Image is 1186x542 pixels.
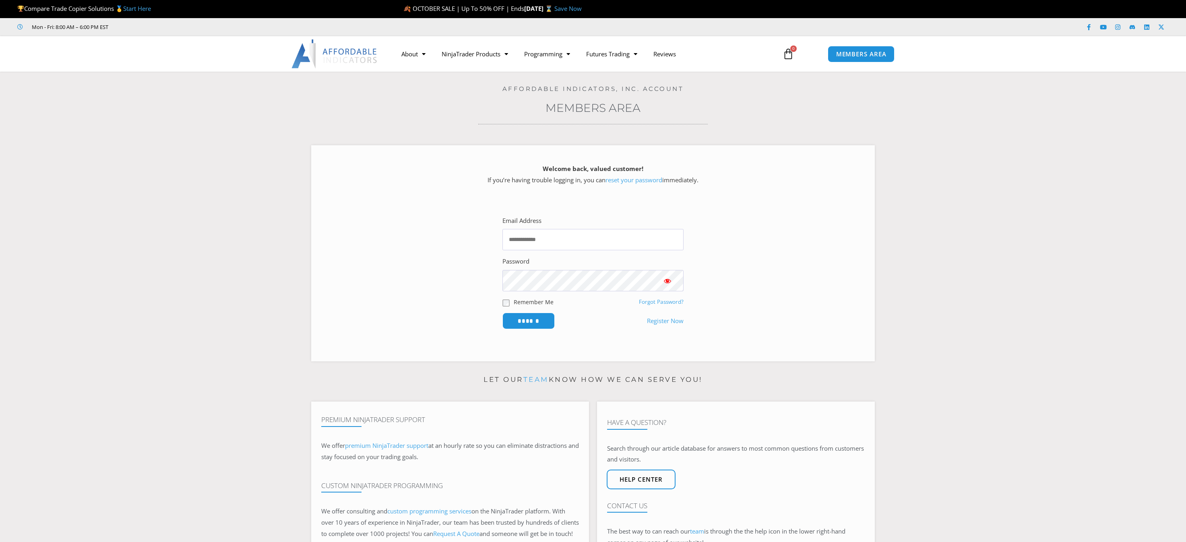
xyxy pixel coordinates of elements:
button: Show password [651,270,684,291]
a: 0 [771,42,806,66]
strong: Welcome back, valued customer! [543,165,643,173]
p: If you’re having trouble logging in, you can immediately. [325,163,861,186]
h4: Have A Question? [607,418,865,427]
a: Request A Quote [433,530,479,538]
a: custom programming services [387,507,471,515]
a: Reviews [645,45,684,63]
a: MEMBERS AREA [828,46,895,62]
span: 0 [790,45,797,52]
a: Register Now [647,315,684,327]
span: on the NinjaTrader platform. With over 10 years of experience in NinjaTrader, our team has been t... [321,507,579,538]
a: Affordable Indicators, Inc. Account [502,85,684,93]
label: Remember Me [514,298,554,306]
img: LogoAI | Affordable Indicators – NinjaTrader [291,39,378,68]
a: Members Area [545,101,641,115]
a: Programming [516,45,578,63]
h4: Premium NinjaTrader Support [321,416,579,424]
span: Mon - Fri: 8:00 AM – 6:00 PM EST [30,22,108,32]
a: Save Now [554,4,582,12]
a: Futures Trading [578,45,645,63]
span: We offer [321,441,345,449]
a: team [523,375,549,383]
p: Search through our article database for answers to most common questions from customers and visit... [607,443,865,466]
span: We offer consulting and [321,507,471,515]
a: Forgot Password? [639,298,684,305]
a: Start Here [123,4,151,12]
strong: [DATE] ⌛ [524,4,554,12]
a: About [393,45,434,63]
a: premium NinjaTrader support [345,441,428,449]
a: team [690,527,704,535]
a: reset your password [605,176,662,184]
span: Help center [620,476,663,482]
span: Compare Trade Copier Solutions 🥇 [17,4,151,12]
p: Let our know how we can serve you! [311,373,875,386]
a: NinjaTrader Products [434,45,516,63]
nav: Menu [393,45,773,63]
iframe: Customer reviews powered by Trustpilot [120,23,240,31]
label: Password [502,256,529,267]
span: 🍂 OCTOBER SALE | Up To 50% OFF | Ends [403,4,524,12]
span: at an hourly rate so you can eliminate distractions and stay focused on your trading goals. [321,441,579,461]
a: Help center [607,470,676,489]
span: MEMBERS AREA [836,51,886,57]
h4: Contact Us [607,502,865,510]
h4: Custom NinjaTrader Programming [321,482,579,490]
img: 🏆 [18,6,24,12]
label: Email Address [502,215,541,227]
